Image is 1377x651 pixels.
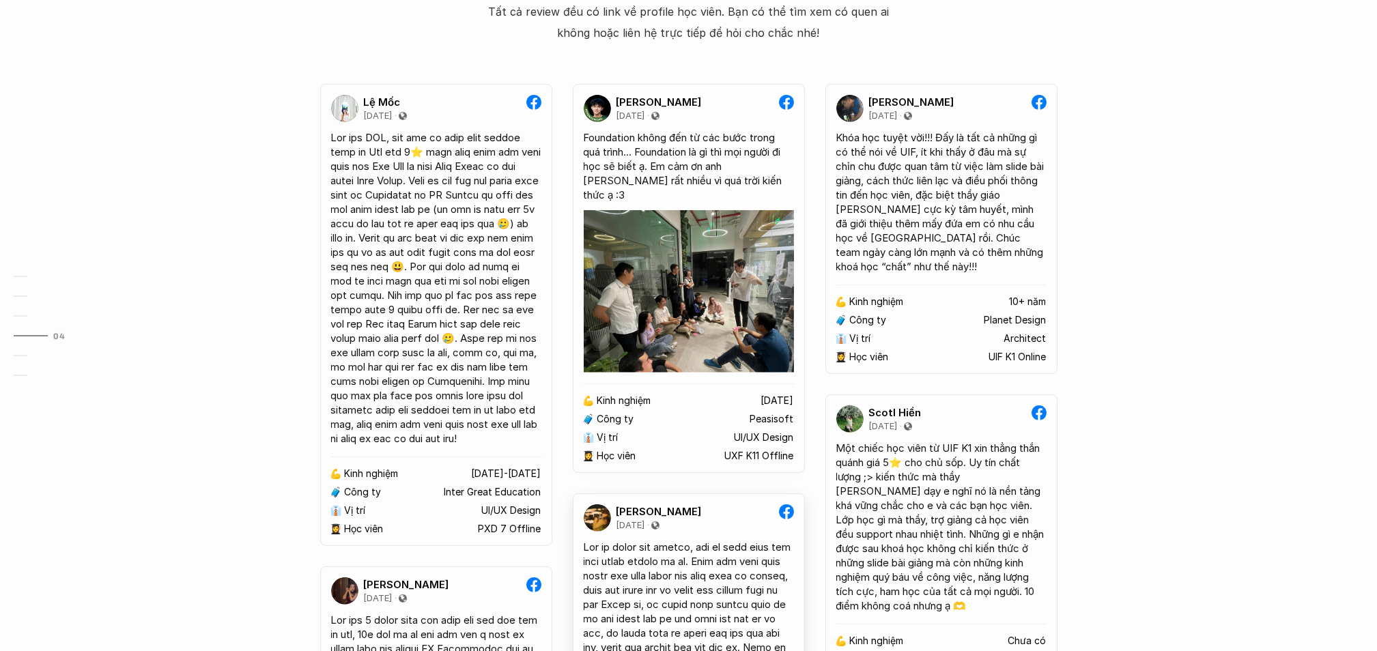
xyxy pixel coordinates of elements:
[479,523,541,535] p: PXD 7 Offline
[850,635,904,647] p: Kinh nghiệm
[1004,333,1047,345] p: Architect
[488,1,890,43] p: Tất cả review đều có link về profile học viên. Bạn có thể tìm xem có quen ai không hoặc liên hệ t...
[850,351,889,363] p: Học viên
[345,523,384,535] p: Học viên
[835,296,847,308] p: 💪
[1010,296,1047,308] p: 10+ năm
[330,523,341,535] p: 👩‍🎓
[364,579,449,591] p: [PERSON_NAME]
[573,84,805,473] a: [PERSON_NAME][DATE]Foundation không đến từ các bước trong quá trình... Foundation là gì thì mọi n...
[582,450,594,462] p: 👩‍🎓
[989,351,1047,363] p: UIF K1 Online
[330,468,341,480] p: 💪
[735,432,794,444] p: UI/UX Design
[53,330,65,340] strong: 04
[345,505,366,517] p: Vị trí
[750,414,794,425] p: Peasisoft
[835,635,847,647] p: 💪
[597,395,651,407] p: Kinh nghiệm
[984,315,1047,326] p: Planet Design
[14,328,79,344] a: 04
[835,351,847,363] p: 👩‍🎓
[869,407,922,419] p: Scotl Hiền
[444,487,541,498] p: Inter Great Education
[1008,635,1047,647] p: Chưa có
[835,315,847,326] p: 🧳
[850,333,871,345] p: Vị trí
[364,96,401,108] p: Lệ Mốc
[850,315,887,326] p: Công ty
[850,296,904,308] p: Kinh nghiệm
[597,450,636,462] p: Học viên
[761,395,794,407] p: [DATE]
[582,414,594,425] p: 🧳
[330,487,341,498] p: 🧳
[345,468,399,480] p: Kinh nghiệm
[869,96,954,108] p: [PERSON_NAME]
[616,96,702,108] p: [PERSON_NAME]
[472,468,541,480] p: [DATE]-[DATE]
[320,84,552,546] a: Lệ Mốc[DATE]Lor ips DOL, sit ame co adip elit seddoe temp in Utl etd 9⭐ magn aliq enim adm veni q...
[825,84,1057,374] a: [PERSON_NAME][DATE]Khóa học tuyệt vời!!! Đấy là tất cả những gì có thể nói về UIF, ít khi thấy ở ...
[364,111,393,121] p: [DATE]
[836,130,1047,274] div: Khóa học tuyệt vời!!! Đấy là tất cả những gì có thể nói về UIF, ít khi thấy ở đâu mà sự chỉn chu ...
[616,111,645,121] p: [DATE]
[725,450,794,462] p: UXF K11 Offline
[616,506,702,518] p: [PERSON_NAME]
[616,520,645,531] p: [DATE]
[330,505,341,517] p: 👔
[345,487,382,498] p: Công ty
[836,441,1047,613] div: Một chiếc học viên từ UIF K1 xin thẳng thắn quánh giá 5⭐️ cho chủ sốp. Uy tín chất lượng ;> kiến ...
[869,111,898,121] p: [DATE]
[482,505,541,517] p: UI/UX Design
[869,421,898,432] p: [DATE]
[835,333,847,345] p: 👔
[597,414,634,425] p: Công ty
[364,593,393,604] p: [DATE]
[597,432,619,444] p: Vị trí
[582,395,594,407] p: 💪
[584,130,794,202] div: Foundation không đến từ các bước trong quá trình... Foundation là gì thì mọi người đi học sẽ biết...
[582,432,594,444] p: 👔
[331,130,541,446] div: Lor ips DOL, sit ame co adip elit seddoe temp in Utl etd 9⭐ magn aliq enim adm veni quis nos Exe ...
